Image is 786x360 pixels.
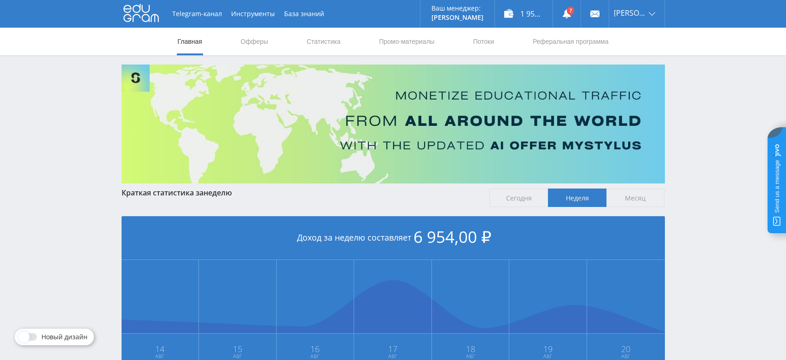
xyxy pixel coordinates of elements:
a: Реферальная программа [532,28,610,55]
span: 19 [510,345,586,353]
span: Авг [432,353,509,360]
a: Главная [177,28,203,55]
div: Краткая статистика за [122,189,481,197]
a: Офферы [240,28,269,55]
a: Потоки [472,28,495,55]
span: 15 [199,345,276,353]
span: Авг [510,353,586,360]
span: Авг [355,353,431,360]
span: Новый дизайн [41,333,87,341]
a: Статистика [306,28,342,55]
span: неделю [204,188,232,198]
span: 20 [588,345,664,353]
span: 14 [122,345,198,353]
span: Месяц [606,189,665,207]
span: 18 [432,345,509,353]
span: Сегодня [489,189,548,207]
img: Banner [122,65,665,183]
span: 6 954,00 ₽ [413,226,491,248]
span: Авг [588,353,664,360]
span: [PERSON_NAME] [614,9,646,17]
span: 16 [277,345,354,353]
a: Промо-материалы [378,28,435,55]
span: Авг [122,353,198,360]
span: Авг [199,353,276,360]
span: Неделя [548,189,606,207]
p: [PERSON_NAME] [431,14,483,21]
span: 17 [355,345,431,353]
p: Ваш менеджер: [431,5,483,12]
span: Авг [277,353,354,360]
div: Доход за неделю составляет [122,216,665,260]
